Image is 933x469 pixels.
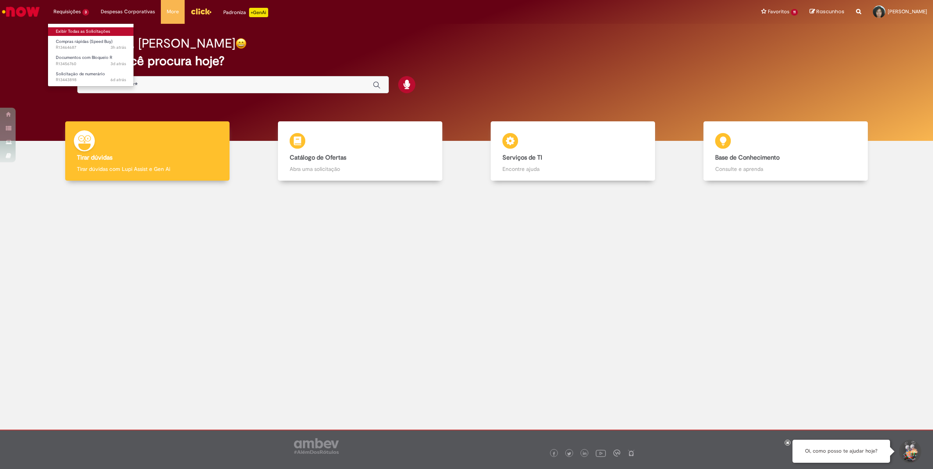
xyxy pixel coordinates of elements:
a: Aberto R13464687 : Compras rápidas (Speed Buy) [48,37,134,52]
p: +GenAi [249,8,268,17]
img: logo_footer_youtube.png [596,448,606,458]
span: More [167,8,179,16]
a: Tirar dúvidas Tirar dúvidas com Lupi Assist e Gen Ai [41,121,254,181]
span: Rascunhos [816,8,844,15]
ul: Requisições [48,23,134,87]
a: Rascunhos [810,8,844,16]
p: Tirar dúvidas com Lupi Assist e Gen Ai [77,165,218,173]
div: Padroniza [223,8,268,17]
img: logo_footer_naosei.png [628,449,635,457]
b: Catálogo de Ofertas [290,154,346,162]
img: happy-face.png [235,38,247,49]
img: ServiceNow [1,4,41,20]
a: Aberto R13456760 : Documentos com Bloqueio R [48,53,134,68]
span: Documentos com Bloqueio R [56,55,112,60]
span: 3 [82,9,89,16]
span: Compras rápidas (Speed Buy) [56,39,112,44]
span: R13456760 [56,61,126,67]
span: Solicitação de numerário [56,71,105,77]
a: Aberto R13443898 : Solicitação de numerário [48,70,134,84]
img: logo_footer_twitter.png [567,452,571,456]
time: 30/08/2025 09:35:04 [110,44,126,50]
img: logo_footer_workplace.png [613,449,620,457]
b: Tirar dúvidas [77,154,112,162]
span: 6d atrás [110,77,126,83]
span: Requisições [53,8,81,16]
span: R13443898 [56,77,126,83]
span: [PERSON_NAME] [888,8,927,15]
span: R13464687 [56,44,126,51]
time: 28/08/2025 10:40:51 [110,61,126,67]
a: Exibir Todas as Solicitações [48,27,134,36]
b: Base de Conhecimento [715,154,780,162]
h2: Boa tarde, [PERSON_NAME] [77,37,235,50]
p: Abra uma solicitação [290,165,431,173]
p: Consulte e aprenda [715,165,856,173]
b: Serviços de TI [502,154,542,162]
span: Favoritos [768,8,789,16]
img: logo_footer_facebook.png [552,452,556,456]
h2: O que você procura hoje? [77,54,855,68]
button: Iniciar Conversa de Suporte [898,440,921,463]
span: Despesas Corporativas [101,8,155,16]
img: logo_footer_ambev_rotulo_gray.png [294,438,339,454]
span: 11 [791,9,798,16]
a: Catálogo de Ofertas Abra uma solicitação [254,121,466,181]
time: 25/08/2025 11:49:48 [110,77,126,83]
a: Base de Conhecimento Consulte e aprenda [679,121,892,181]
span: 3d atrás [110,61,126,67]
p: Encontre ajuda [502,165,643,173]
img: logo_footer_linkedin.png [583,451,587,456]
span: 3h atrás [110,44,126,50]
img: click_logo_yellow_360x200.png [191,5,212,17]
a: Serviços de TI Encontre ajuda [466,121,679,181]
div: Oi, como posso te ajudar hoje? [792,440,890,463]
